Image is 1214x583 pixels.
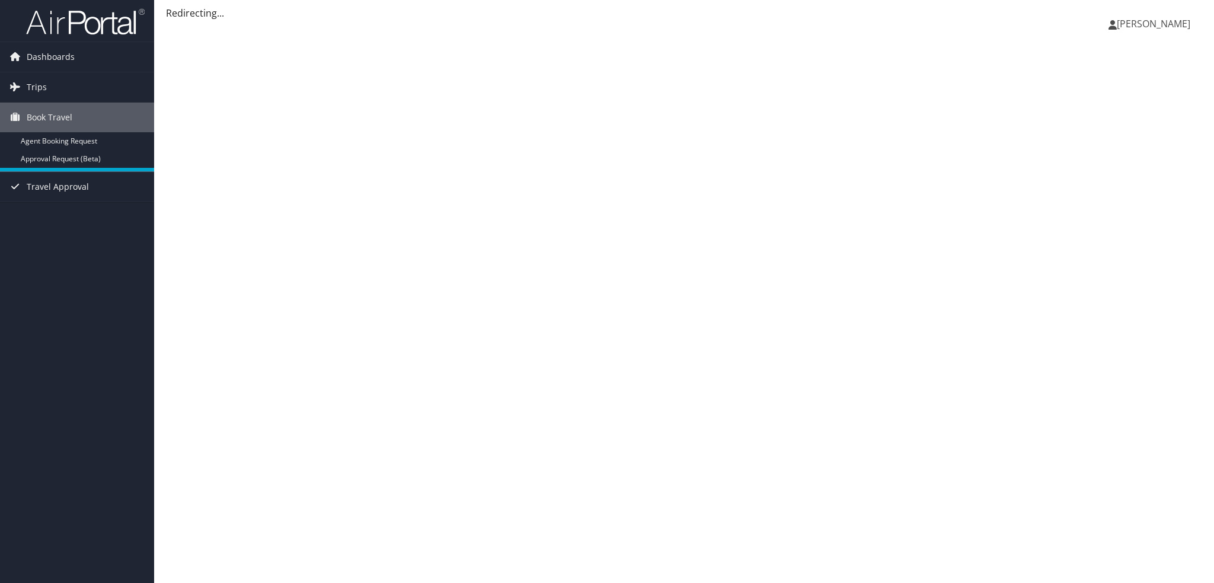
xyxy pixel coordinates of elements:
[166,6,1202,20] div: Redirecting...
[1117,17,1190,30] span: [PERSON_NAME]
[26,8,145,36] img: airportal-logo.png
[27,72,47,102] span: Trips
[1108,6,1202,42] a: [PERSON_NAME]
[27,42,75,72] span: Dashboards
[27,103,72,132] span: Book Travel
[27,172,89,202] span: Travel Approval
